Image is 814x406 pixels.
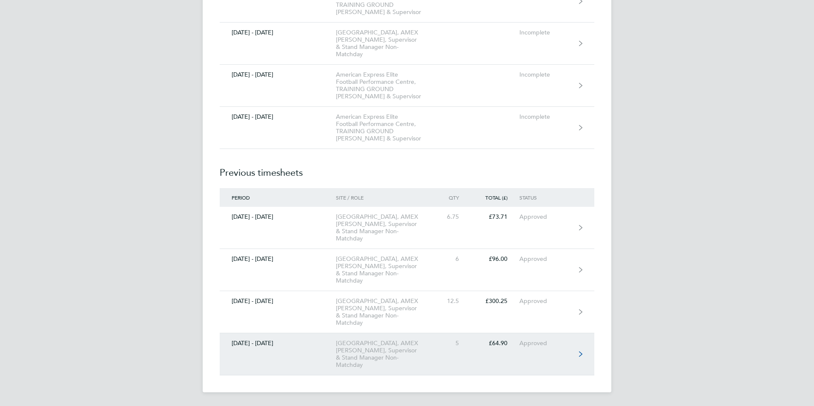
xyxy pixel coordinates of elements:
[220,113,336,120] div: [DATE] - [DATE]
[220,65,594,107] a: [DATE] - [DATE]American Express Elite Football Performance Centre, TRAINING GROUND [PERSON_NAME] ...
[336,113,433,142] div: American Express Elite Football Performance Centre, TRAINING GROUND [PERSON_NAME] & Supervisor
[519,340,572,347] div: Approved
[519,71,572,78] div: Incomplete
[471,340,519,347] div: £64.90
[519,113,572,120] div: Incomplete
[220,71,336,78] div: [DATE] - [DATE]
[433,194,471,200] div: Qty
[220,23,594,65] a: [DATE] - [DATE][GEOGRAPHIC_DATA], AMEX [PERSON_NAME], Supervisor & Stand Manager Non-MatchdayInco...
[433,255,471,263] div: 6
[220,149,594,188] h2: Previous timesheets
[220,255,336,263] div: [DATE] - [DATE]
[232,194,250,201] span: Period
[220,207,594,249] a: [DATE] - [DATE][GEOGRAPHIC_DATA], AMEX [PERSON_NAME], Supervisor & Stand Manager Non-Matchday6.75...
[220,29,336,36] div: [DATE] - [DATE]
[433,297,471,305] div: 12.5
[220,333,594,375] a: [DATE] - [DATE][GEOGRAPHIC_DATA], AMEX [PERSON_NAME], Supervisor & Stand Manager Non-Matchday5£64...
[471,297,519,305] div: £300.25
[220,297,336,305] div: [DATE] - [DATE]
[336,71,433,100] div: American Express Elite Football Performance Centre, TRAINING GROUND [PERSON_NAME] & Supervisor
[519,255,572,263] div: Approved
[519,213,572,220] div: Approved
[220,107,594,149] a: [DATE] - [DATE]American Express Elite Football Performance Centre, TRAINING GROUND [PERSON_NAME] ...
[336,255,433,284] div: [GEOGRAPHIC_DATA], AMEX [PERSON_NAME], Supervisor & Stand Manager Non-Matchday
[220,249,594,291] a: [DATE] - [DATE][GEOGRAPHIC_DATA], AMEX [PERSON_NAME], Supervisor & Stand Manager Non-Matchday6£96...
[519,29,572,36] div: Incomplete
[433,340,471,347] div: 5
[471,255,519,263] div: £96.00
[220,291,594,333] a: [DATE] - [DATE][GEOGRAPHIC_DATA], AMEX [PERSON_NAME], Supervisor & Stand Manager Non-Matchday12.5...
[336,340,433,369] div: [GEOGRAPHIC_DATA], AMEX [PERSON_NAME], Supervisor & Stand Manager Non-Matchday
[336,297,433,326] div: [GEOGRAPHIC_DATA], AMEX [PERSON_NAME], Supervisor & Stand Manager Non-Matchday
[220,340,336,347] div: [DATE] - [DATE]
[471,194,519,200] div: Total (£)
[336,213,433,242] div: [GEOGRAPHIC_DATA], AMEX [PERSON_NAME], Supervisor & Stand Manager Non-Matchday
[519,194,572,200] div: Status
[220,213,336,220] div: [DATE] - [DATE]
[519,297,572,305] div: Approved
[336,194,433,200] div: Site / Role
[433,213,471,220] div: 6.75
[336,29,433,58] div: [GEOGRAPHIC_DATA], AMEX [PERSON_NAME], Supervisor & Stand Manager Non-Matchday
[471,213,519,220] div: £73.71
